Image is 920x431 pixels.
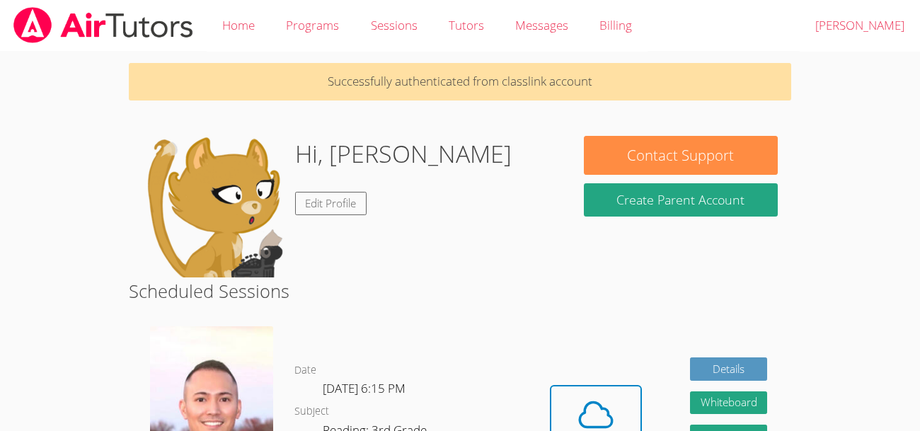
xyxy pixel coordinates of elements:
[295,192,367,215] a: Edit Profile
[294,362,316,379] dt: Date
[294,403,329,420] dt: Subject
[323,380,406,396] span: [DATE] 6:15 PM
[584,183,778,217] button: Create Parent Account
[690,357,768,381] a: Details
[690,391,768,415] button: Whiteboard
[584,136,778,175] button: Contact Support
[12,7,195,43] img: airtutors_banner-c4298cdbf04f3fff15de1276eac7730deb9818008684d7c2e4769d2f7ddbe033.png
[129,277,791,304] h2: Scheduled Sessions
[142,136,284,277] img: default.png
[515,17,568,33] span: Messages
[129,63,791,100] p: Successfully authenticated from classlink account
[295,136,512,172] h1: Hi, [PERSON_NAME]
